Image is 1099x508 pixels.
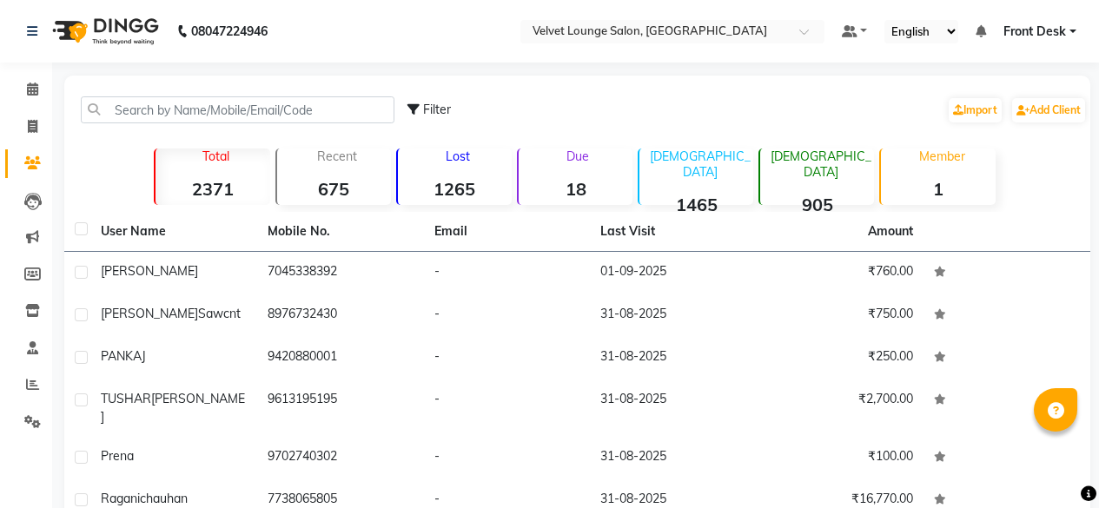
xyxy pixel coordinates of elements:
[101,448,134,464] span: prena
[198,306,241,321] span: sawcnt
[1003,23,1066,41] span: Front Desk
[101,491,140,506] span: ragani
[257,212,424,252] th: Mobile No.
[101,306,198,321] span: [PERSON_NAME]
[257,437,424,479] td: 9702740302
[757,337,924,379] td: ₹250.00
[191,7,268,56] b: 08047224946
[101,348,146,364] span: PANKAJ
[590,212,757,252] th: Last Visit
[881,178,995,200] strong: 1
[857,212,924,251] th: Amount
[757,252,924,294] td: ₹760.00
[590,252,757,294] td: 01-09-2025
[398,178,512,200] strong: 1265
[757,294,924,337] td: ₹750.00
[1012,98,1085,122] a: Add Client
[423,102,451,117] span: Filter
[519,178,632,200] strong: 18
[257,252,424,294] td: 7045338392
[424,379,591,437] td: -
[639,194,753,215] strong: 1465
[101,391,245,425] span: [PERSON_NAME]
[101,263,198,279] span: [PERSON_NAME]
[590,437,757,479] td: 31-08-2025
[424,437,591,479] td: -
[424,252,591,294] td: -
[646,148,753,180] p: [DEMOGRAPHIC_DATA]
[156,178,269,200] strong: 2371
[101,391,151,406] span: TUSHAR
[257,337,424,379] td: 9420880001
[257,294,424,337] td: 8976732430
[81,96,394,123] input: Search by Name/Mobile/Email/Code
[162,148,269,164] p: Total
[277,178,391,200] strong: 675
[424,212,591,252] th: Email
[760,194,874,215] strong: 905
[44,7,163,56] img: logo
[590,294,757,337] td: 31-08-2025
[757,437,924,479] td: ₹100.00
[522,148,632,164] p: Due
[257,379,424,437] td: 9613195195
[284,148,391,164] p: Recent
[949,98,1002,122] a: Import
[1026,439,1082,491] iframe: chat widget
[757,379,924,437] td: ₹2,700.00
[590,337,757,379] td: 31-08-2025
[767,148,874,180] p: [DEMOGRAPHIC_DATA]
[590,379,757,437] td: 31-08-2025
[140,491,188,506] span: chauhan
[90,212,257,252] th: User Name
[888,148,995,164] p: Member
[424,337,591,379] td: -
[405,148,512,164] p: Lost
[424,294,591,337] td: -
